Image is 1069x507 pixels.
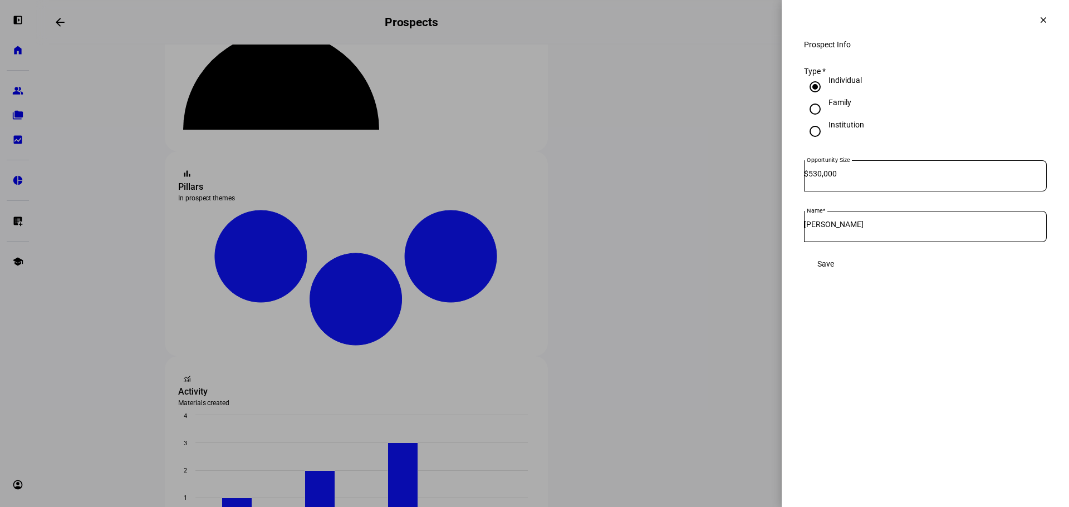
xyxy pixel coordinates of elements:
button: Save [804,253,847,275]
span: Save [817,259,834,268]
mat-icon: clear [1038,15,1048,25]
div: Family [828,98,851,107]
span: $ [804,169,808,178]
div: Individual [828,76,862,85]
div: Type * [804,67,1047,76]
mat-label: Name [807,207,822,214]
div: Institution [828,120,864,129]
mat-label: Opportunity Size [807,156,850,163]
div: Prospect Info [804,40,1047,49]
